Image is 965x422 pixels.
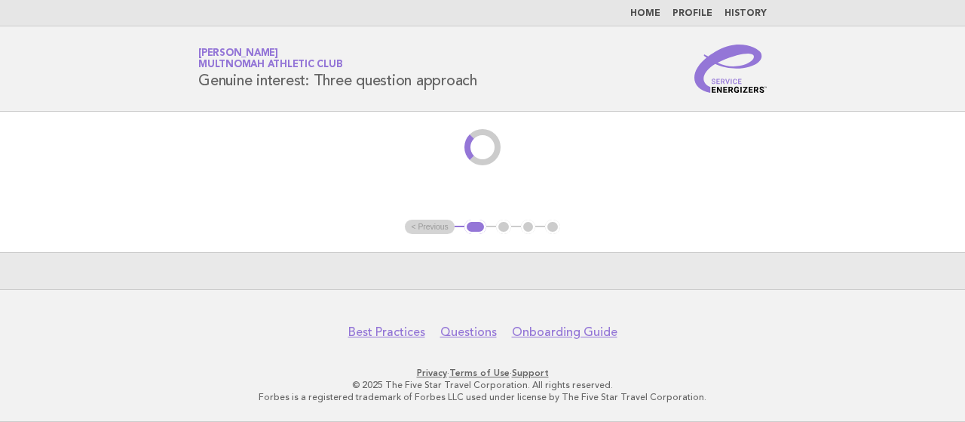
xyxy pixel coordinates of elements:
a: Support [512,368,549,378]
a: Profile [672,9,712,18]
h1: Genuine interest: Three question approach [198,49,477,88]
a: Questions [440,325,497,340]
a: Terms of Use [449,368,510,378]
p: © 2025 The Five Star Travel Corporation. All rights reserved. [21,379,944,391]
a: Home [630,9,660,18]
a: History [725,9,767,18]
a: Best Practices [348,325,425,340]
a: [PERSON_NAME]Multnomah Athletic Club [198,48,342,69]
img: Service Energizers [694,45,767,93]
span: Multnomah Athletic Club [198,60,342,70]
p: · · [21,367,944,379]
p: Forbes is a registered trademark of Forbes LLC used under license by The Five Star Travel Corpora... [21,391,944,403]
a: Onboarding Guide [512,325,617,340]
a: Privacy [417,368,447,378]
